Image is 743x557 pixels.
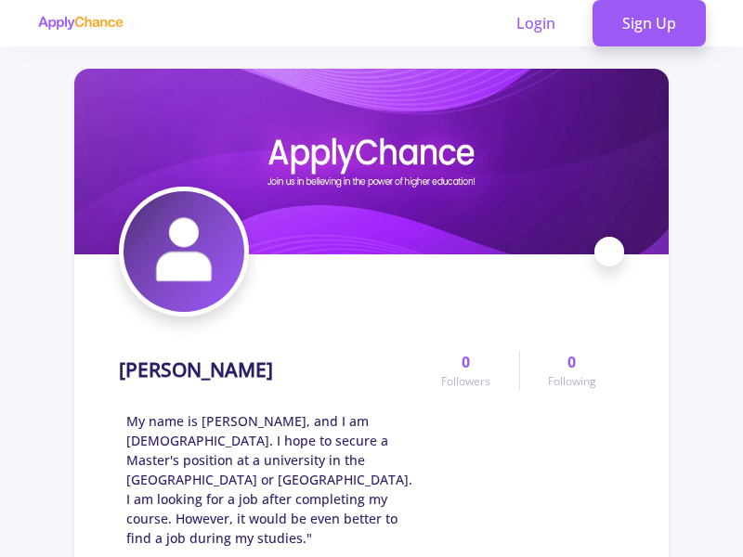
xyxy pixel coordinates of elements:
[37,16,124,31] img: applychance logo text only
[126,411,413,548] span: My name is [PERSON_NAME], and I am [DEMOGRAPHIC_DATA]. I hope to secure a Master's position at a ...
[462,351,470,373] span: 0
[74,69,669,254] img: SoheiL Shariaticover image
[119,358,273,382] h1: [PERSON_NAME]
[519,351,624,390] a: 0Following
[548,373,596,390] span: Following
[567,351,576,373] span: 0
[441,373,490,390] span: Followers
[124,191,244,312] img: SoheiL Shariatiavatar
[413,351,518,390] a: 0Followers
